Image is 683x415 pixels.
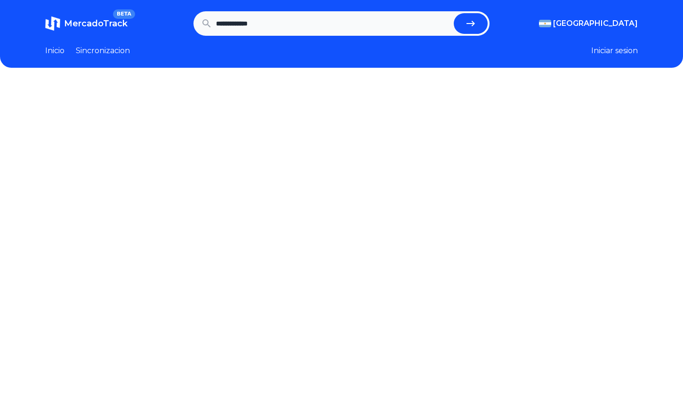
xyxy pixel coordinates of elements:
[45,16,60,31] img: MercadoTrack
[76,45,130,56] a: Sincronizacion
[553,18,638,29] span: [GEOGRAPHIC_DATA]
[113,9,135,19] span: BETA
[539,20,551,27] img: Argentina
[591,45,638,56] button: Iniciar sesion
[539,18,638,29] button: [GEOGRAPHIC_DATA]
[45,45,64,56] a: Inicio
[45,16,128,31] a: MercadoTrackBETA
[64,18,128,29] span: MercadoTrack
